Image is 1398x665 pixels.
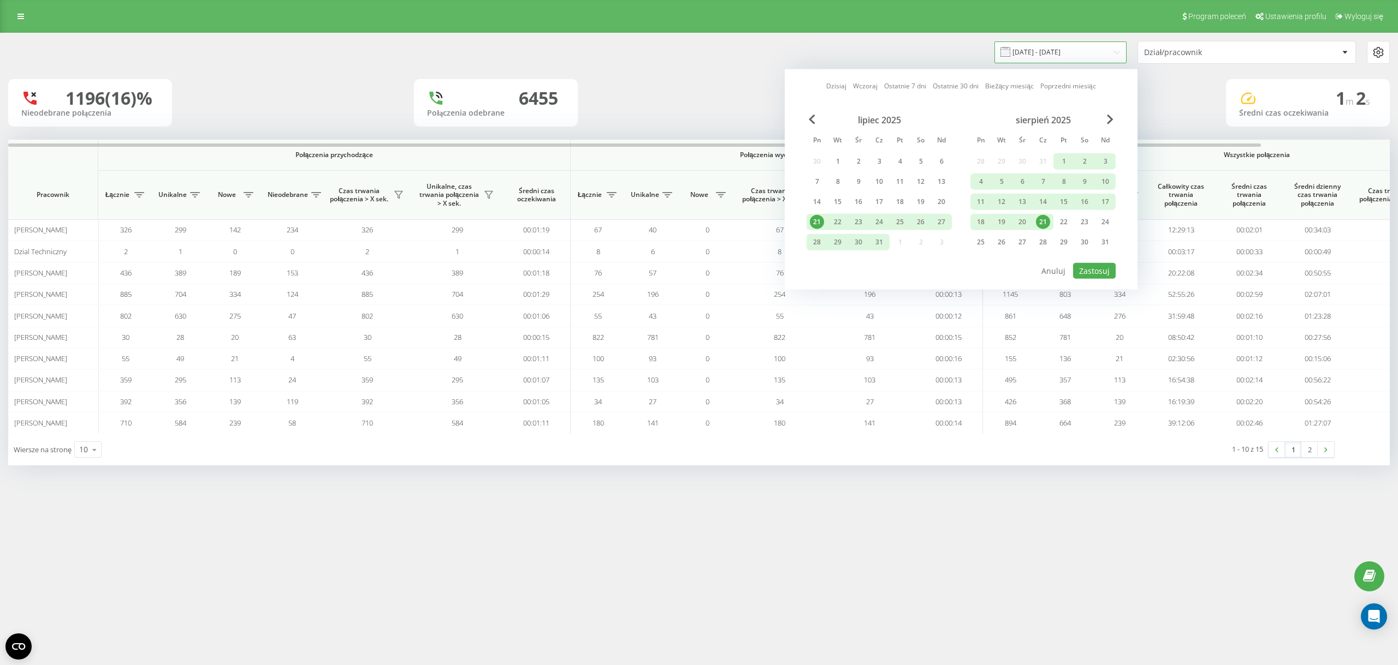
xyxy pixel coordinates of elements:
div: czw 28 sie 2025 [1033,234,1053,250]
div: Open Intercom Messenger [1361,603,1387,630]
span: Łącznie [104,190,131,199]
div: sob 23 sie 2025 [1074,214,1095,230]
span: [PERSON_NAME] [14,225,67,235]
td: 00:02:16 [1215,305,1283,326]
div: pt 1 sie 2025 [1053,153,1074,170]
div: 30 [851,235,866,249]
span: 67 [776,225,784,235]
div: 19 [994,215,1009,229]
div: 6 [934,154,949,169]
div: 14 [810,195,824,209]
div: 5 [994,175,1009,189]
div: Średni czas oczekiwania [1239,109,1377,118]
a: Wczoraj [853,81,878,91]
span: 822 [774,332,785,342]
span: 40 [649,225,656,235]
div: 4 [974,175,988,189]
span: 254 [593,289,604,299]
div: 14 [1036,195,1050,209]
span: 781 [647,332,659,342]
div: 8 [831,175,845,189]
span: 196 [864,289,875,299]
span: 28 [454,332,461,342]
div: czw 24 lip 2025 [869,214,890,230]
div: pt 15 sie 2025 [1053,194,1074,210]
div: pt 4 lip 2025 [890,153,910,170]
span: 57 [649,268,656,278]
abbr: sobota [913,133,929,149]
span: Średni czas trwania połączenia [1223,182,1275,208]
div: 30 [1077,235,1092,249]
span: 55 [776,311,784,321]
span: 861 [1005,311,1016,321]
div: ndz 17 sie 2025 [1095,194,1116,210]
div: sob 16 sie 2025 [1074,194,1095,210]
span: Nieodebrane [268,190,308,199]
div: sob 26 lip 2025 [910,214,931,230]
span: 436 [120,268,132,278]
div: sob 30 sie 2025 [1074,234,1095,250]
span: Dzial Techniczny [14,247,67,256]
span: Unikalne [158,190,187,199]
span: 8 [778,247,781,256]
td: 31:59:48 [1147,305,1215,326]
span: 275 [229,311,241,321]
div: 3 [1098,154,1112,169]
span: 30 [364,332,371,342]
abbr: wtorek [993,133,1010,149]
div: 29 [831,235,845,249]
td: 00:01:12 [1215,348,1283,369]
div: 25 [893,215,907,229]
span: 124 [287,289,298,299]
div: śr 2 lip 2025 [848,153,869,170]
div: śr 16 lip 2025 [848,194,869,210]
span: Nowe [685,190,713,199]
span: 55 [594,311,602,321]
span: 30 [122,332,129,342]
td: 00:02:01 [1215,219,1283,241]
td: 00:01:18 [502,262,571,284]
span: 20 [231,332,239,342]
span: 6 [651,247,655,256]
td: 00:00:15 [502,327,571,348]
span: 189 [229,268,241,278]
span: 852 [1005,332,1016,342]
div: 31 [1098,235,1112,249]
span: Pracownik [17,190,88,199]
span: 0 [291,247,294,256]
span: 885 [362,289,373,299]
span: 28 [176,332,184,342]
td: 00:27:56 [1283,327,1352,348]
span: 1145 [1003,289,1018,299]
div: 21 [1036,215,1050,229]
td: 00:02:34 [1215,262,1283,284]
div: sob 19 lip 2025 [910,194,931,210]
abbr: środa [1014,133,1030,149]
span: Unikalne [631,190,659,199]
div: sob 2 sie 2025 [1074,153,1095,170]
div: pon 14 lip 2025 [807,194,827,210]
span: 142 [229,225,241,235]
div: pt 29 sie 2025 [1053,234,1074,250]
abbr: czwartek [871,133,887,149]
div: śr 6 sie 2025 [1012,173,1033,190]
span: Wyloguj się [1344,12,1383,21]
a: Dzisiaj [826,81,846,91]
span: 0 [706,247,709,256]
abbr: piątek [1056,133,1072,149]
button: Open CMP widget [5,633,32,660]
div: wt 8 lip 2025 [827,173,848,190]
span: 63 [288,332,296,342]
span: Łącznie [576,190,603,199]
div: 26 [914,215,928,229]
span: 8 [596,247,600,256]
div: 18 [893,195,907,209]
span: 76 [776,268,784,278]
span: Całkowity czas trwania połączenia [1155,182,1207,208]
div: 8 [1057,175,1071,189]
div: wt 5 sie 2025 [991,173,1012,190]
div: wt 22 lip 2025 [827,214,848,230]
div: 24 [1098,215,1112,229]
td: 00:00:14 [502,241,571,262]
span: 299 [175,225,186,235]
